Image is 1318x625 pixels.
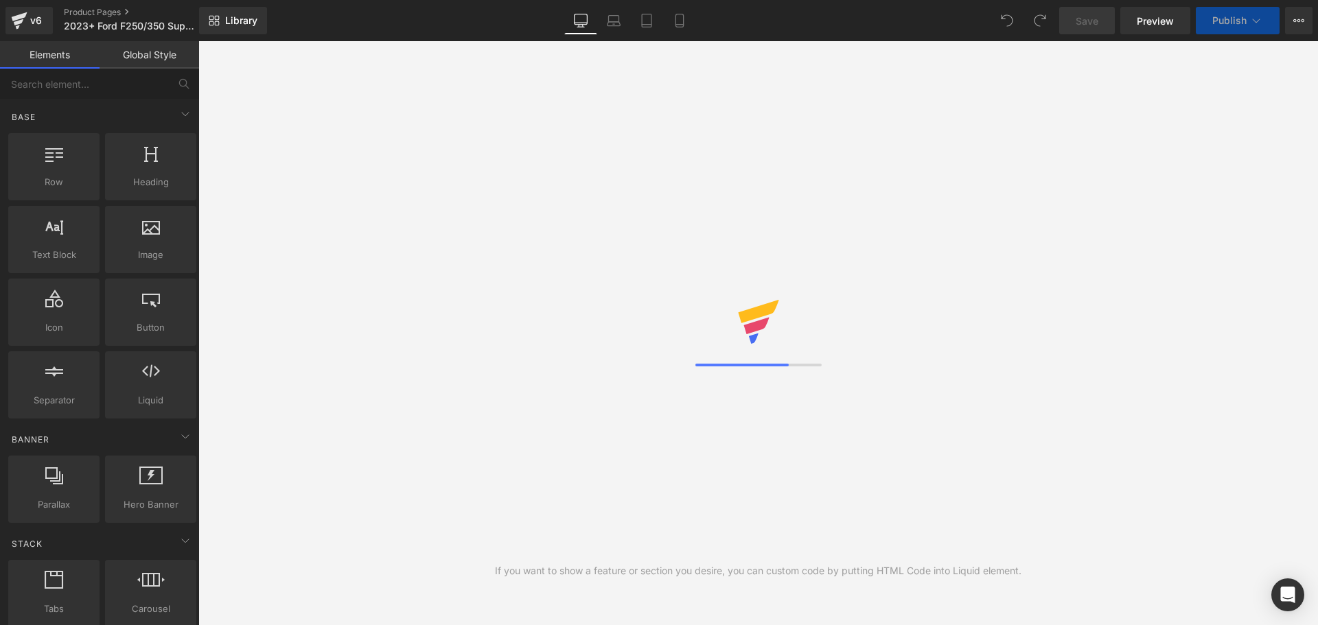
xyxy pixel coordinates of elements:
button: Publish [1196,7,1280,34]
a: New Library [199,7,267,34]
button: Undo [993,7,1021,34]
span: Library [225,14,257,27]
a: Tablet [630,7,663,34]
span: Separator [12,393,95,408]
span: Banner [10,433,51,446]
span: Text Block [12,248,95,262]
button: More [1285,7,1313,34]
span: 2023+ Ford F250/350 Super Duty 40in Light Bar PRO [64,21,196,32]
span: Tabs [12,602,95,616]
span: Parallax [12,497,95,512]
span: Save [1076,14,1098,28]
span: Carousel [109,602,192,616]
a: Laptop [597,7,630,34]
div: If you want to show a feature or section you desire, you can custom code by putting HTML Code int... [495,563,1021,578]
span: Heading [109,175,192,189]
div: v6 [27,12,45,30]
span: Base [10,110,37,123]
a: Preview [1120,7,1190,34]
span: Hero Banner [109,497,192,512]
button: Redo [1026,7,1054,34]
a: Mobile [663,7,696,34]
div: Open Intercom Messenger [1271,578,1304,611]
span: Publish [1212,15,1247,26]
span: Preview [1137,14,1174,28]
span: Icon [12,320,95,335]
a: Desktop [564,7,597,34]
a: Global Style [100,41,199,69]
span: Button [109,320,192,335]
span: Row [12,175,95,189]
span: Image [109,248,192,262]
span: Stack [10,537,44,550]
a: Product Pages [64,7,222,18]
a: v6 [5,7,53,34]
span: Liquid [109,393,192,408]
